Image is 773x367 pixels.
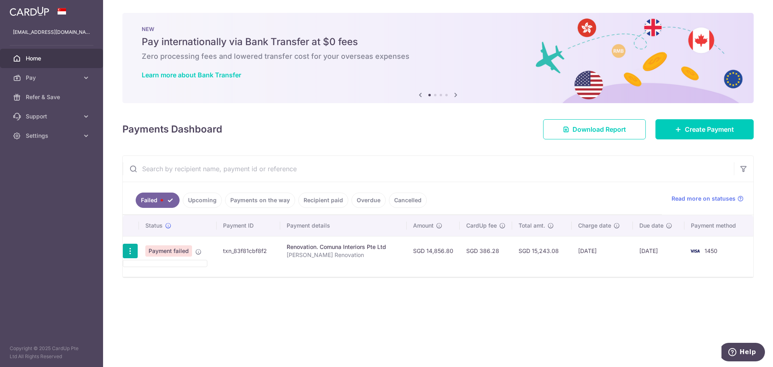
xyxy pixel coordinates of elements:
a: Upcoming [183,193,222,208]
td: SGD 15,243.08 [512,236,572,265]
p: NEW [142,26,734,32]
span: Pay [26,74,79,82]
span: Read more on statuses [672,195,736,203]
th: Payment method [684,215,753,236]
span: Amount [413,222,434,230]
td: txn_83f81cbf8f2 [217,236,280,265]
span: Download Report [573,124,626,134]
a: Cancelled [389,193,427,208]
span: 1450 [705,247,717,254]
div: Renovation. Comuna Interiors Pte Ltd [287,243,400,251]
a: Overdue [351,193,386,208]
span: Total amt. [519,222,545,230]
iframe: Opens a widget where you can find more information [721,343,765,363]
span: Settings [26,132,79,140]
a: Payments on the way [225,193,295,208]
a: Read more on statuses [672,195,744,203]
span: Home [26,54,79,62]
span: Payment failed [145,245,192,257]
h4: Payments Dashboard [122,122,222,137]
th: Payment ID [217,215,280,236]
img: Bank Card [687,246,703,256]
span: Charge date [578,222,611,230]
img: CardUp [10,6,49,16]
p: [EMAIL_ADDRESS][DOMAIN_NAME] [13,28,90,36]
a: Create Payment [655,119,754,139]
td: SGD 14,856.80 [407,236,460,265]
a: Learn more about Bank Transfer [142,71,241,79]
a: Failed [136,193,180,208]
td: SGD 386.28 [460,236,512,265]
h5: Pay internationally via Bank Transfer at $0 fees [142,35,734,48]
a: Download Report [543,119,646,139]
h6: Zero processing fees and lowered transfer cost for your overseas expenses [142,52,734,61]
span: CardUp fee [466,222,497,230]
img: Bank transfer banner [122,13,754,103]
span: Support [26,112,79,120]
th: Payment details [280,215,406,236]
span: Create Payment [685,124,734,134]
td: [DATE] [572,236,633,265]
input: Search by recipient name, payment id or reference [123,156,734,182]
a: Recipient paid [298,193,348,208]
span: Due date [639,222,663,230]
span: Status [145,222,163,230]
td: [DATE] [633,236,684,265]
p: [PERSON_NAME] Renovation [287,251,400,259]
span: Refer & Save [26,93,79,101]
